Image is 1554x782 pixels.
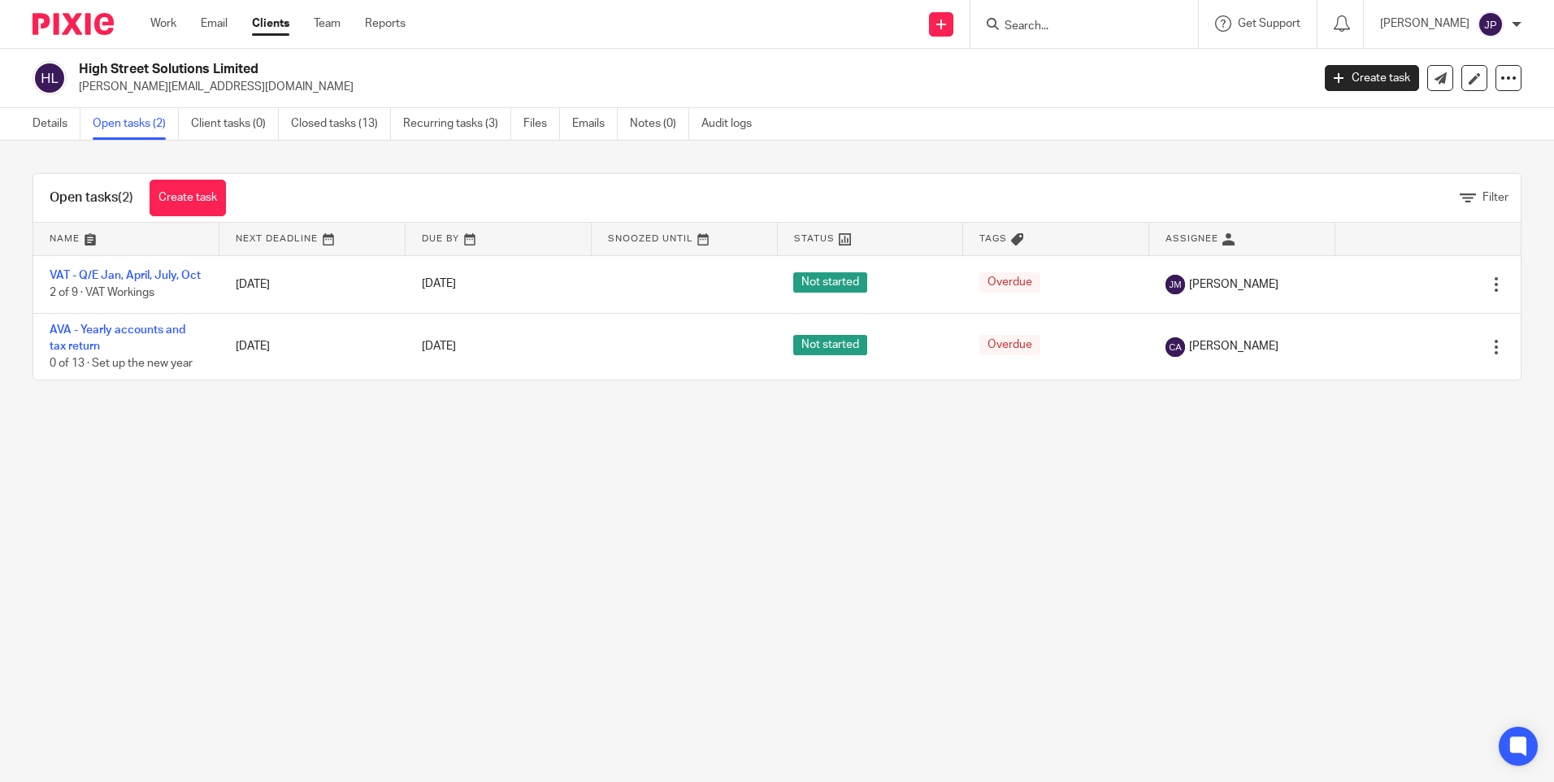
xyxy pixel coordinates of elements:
[33,13,114,35] img: Pixie
[1189,276,1278,293] span: [PERSON_NAME]
[1189,338,1278,354] span: [PERSON_NAME]
[1003,20,1149,34] input: Search
[608,234,693,243] span: Snoozed Until
[794,234,835,243] span: Status
[314,15,341,32] a: Team
[979,335,1040,355] span: Overdue
[118,191,133,204] span: (2)
[219,255,406,313] td: [DATE]
[630,108,689,140] a: Notes (0)
[1380,15,1469,32] p: [PERSON_NAME]
[201,15,228,32] a: Email
[291,108,391,140] a: Closed tasks (13)
[33,108,80,140] a: Details
[50,189,133,206] h1: Open tasks
[93,108,179,140] a: Open tasks (2)
[979,272,1040,293] span: Overdue
[403,108,511,140] a: Recurring tasks (3)
[523,108,560,140] a: Files
[79,79,1300,95] p: [PERSON_NAME][EMAIL_ADDRESS][DOMAIN_NAME]
[1238,18,1300,29] span: Get Support
[33,61,67,95] img: svg%3E
[219,313,406,380] td: [DATE]
[422,341,456,352] span: [DATE]
[1478,11,1504,37] img: svg%3E
[701,108,764,140] a: Audit logs
[793,272,867,293] span: Not started
[50,287,154,298] span: 2 of 9 · VAT Workings
[365,15,406,32] a: Reports
[79,61,1056,78] h2: High Street Solutions Limited
[50,324,185,352] a: AVA - Yearly accounts and tax return
[191,108,279,140] a: Client tasks (0)
[50,270,201,281] a: VAT - Q/E Jan, April, July, Oct
[50,358,193,369] span: 0 of 13 · Set up the new year
[1482,192,1508,203] span: Filter
[422,279,456,290] span: [DATE]
[1165,275,1185,294] img: svg%3E
[150,15,176,32] a: Work
[1165,337,1185,357] img: svg%3E
[793,335,867,355] span: Not started
[572,108,618,140] a: Emails
[1325,65,1419,91] a: Create task
[150,180,226,216] a: Create task
[979,234,1007,243] span: Tags
[252,15,289,32] a: Clients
